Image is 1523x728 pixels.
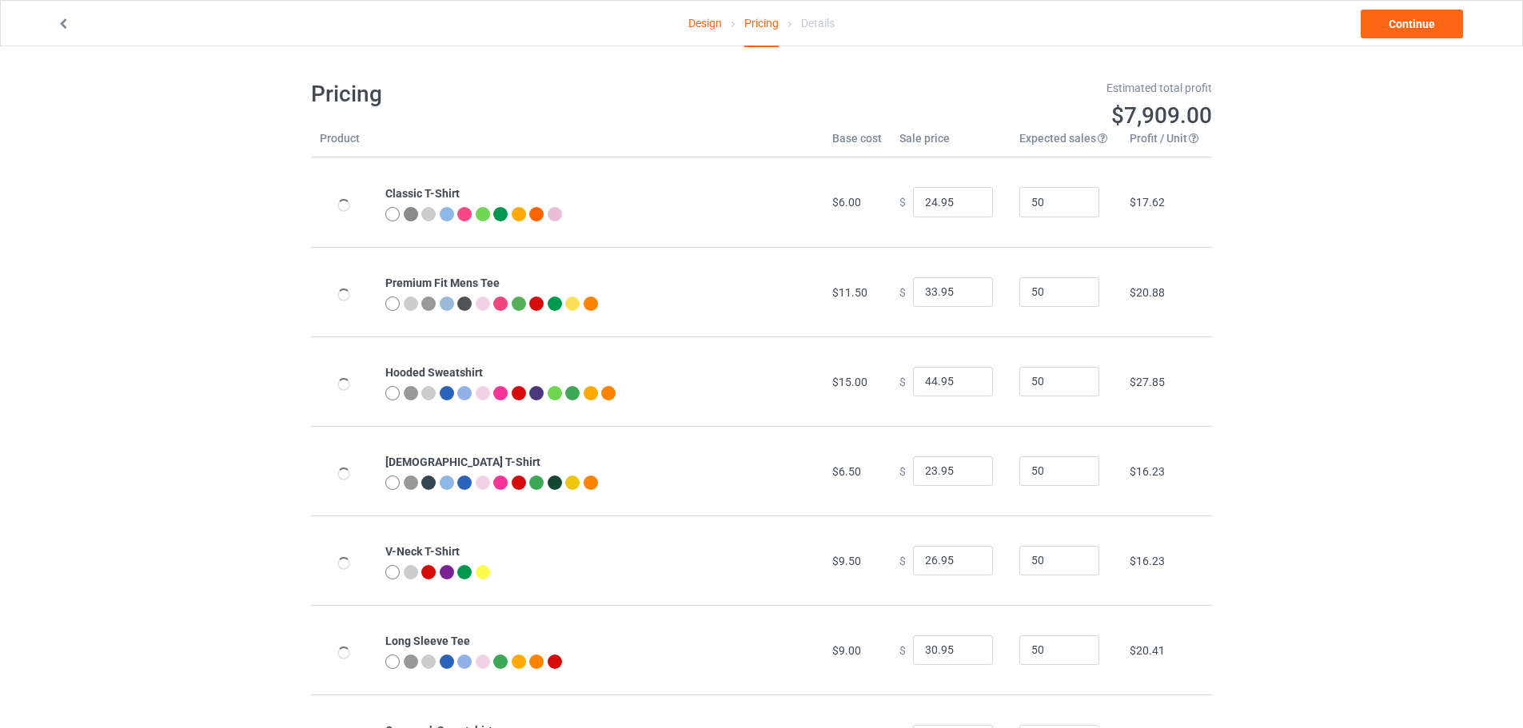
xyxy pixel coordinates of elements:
[1130,555,1165,567] span: $16.23
[832,286,867,299] span: $11.50
[832,555,861,567] span: $9.50
[891,130,1011,157] th: Sale price
[1111,102,1212,129] span: $7,909.00
[1361,10,1463,38] a: Continue
[421,296,436,311] img: heather_texture.png
[1130,376,1165,388] span: $27.85
[832,196,861,209] span: $6.00
[1130,286,1165,299] span: $20.88
[832,644,861,657] span: $9.00
[899,464,906,477] span: $
[385,187,460,200] b: Classic T-Shirt
[1130,644,1165,657] span: $20.41
[832,465,861,478] span: $6.50
[801,1,835,46] div: Details
[899,643,906,656] span: $
[823,130,891,157] th: Base cost
[899,375,906,388] span: $
[899,554,906,567] span: $
[899,196,906,209] span: $
[311,80,751,109] h1: Pricing
[311,130,377,157] th: Product
[385,635,470,647] b: Long Sleeve Tee
[688,1,722,46] a: Design
[385,276,500,289] b: Premium Fit Mens Tee
[1130,465,1165,478] span: $16.23
[385,545,460,558] b: V-Neck T-Shirt
[832,376,867,388] span: $15.00
[404,207,418,221] img: heather_texture.png
[1011,130,1121,157] th: Expected sales
[744,1,779,47] div: Pricing
[1130,196,1165,209] span: $17.62
[1121,130,1212,157] th: Profit / Unit
[385,455,540,468] b: [DEMOGRAPHIC_DATA] T-Shirt
[773,80,1213,96] div: Estimated total profit
[899,285,906,298] span: $
[385,366,483,379] b: Hooded Sweatshirt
